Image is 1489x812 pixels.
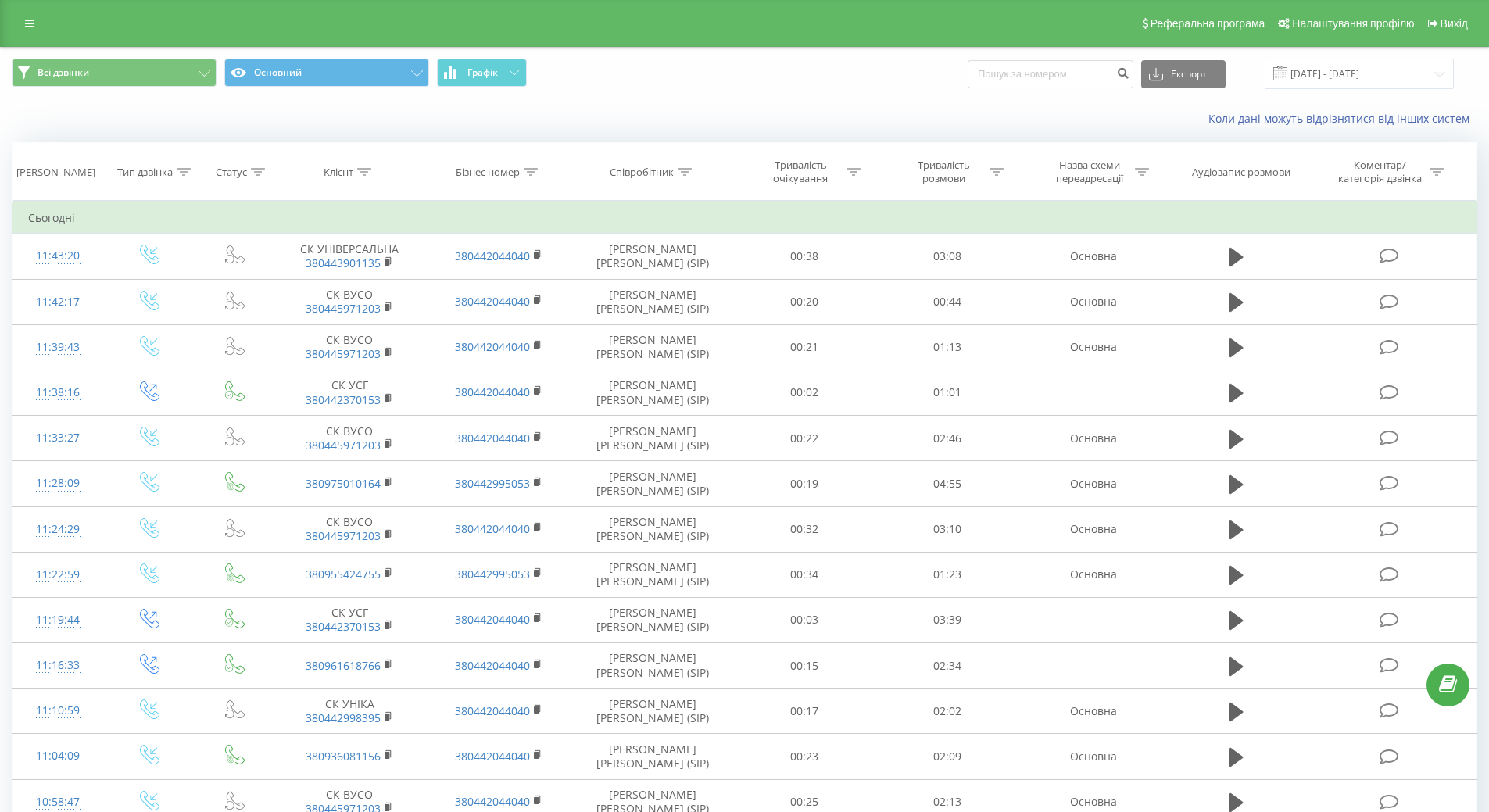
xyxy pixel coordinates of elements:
td: 00:19 [733,461,876,506]
div: Бізнес номер [456,166,520,179]
span: Вихід [1441,17,1468,30]
td: СК ВУСО [275,506,424,552]
td: [PERSON_NAME] [PERSON_NAME] (SIP) [573,734,733,779]
div: 11:43:20 [28,241,88,271]
a: 380442044040 [455,658,530,673]
a: 380443901135 [306,256,381,270]
button: Експорт [1141,60,1226,88]
td: 00:15 [733,643,876,689]
a: 380936081156 [306,749,381,764]
div: Співробітник [610,166,674,179]
td: 00:23 [733,734,876,779]
a: 380442044040 [455,431,530,445]
td: Основна [1018,324,1167,370]
a: 380442998395 [306,710,381,725]
td: 03:08 [876,234,1019,279]
td: 00:20 [733,279,876,324]
td: 01:01 [876,370,1019,415]
td: СК УСГ [275,597,424,642]
a: 380442044040 [455,749,530,764]
div: Статус [216,166,247,179]
td: [PERSON_NAME] [PERSON_NAME] (SIP) [573,689,733,734]
td: 02:09 [876,734,1019,779]
td: СК УНІВЕРСАЛЬНА [275,234,424,279]
div: Тривалість розмови [902,159,986,185]
div: [PERSON_NAME] [16,166,95,179]
span: Реферальна програма [1151,17,1265,30]
div: 11:10:59 [28,696,88,726]
td: Сьогодні [13,202,1477,234]
td: Основна [1018,734,1167,779]
a: 380961618766 [306,658,381,673]
div: Тип дзвінка [117,166,173,179]
td: [PERSON_NAME] [PERSON_NAME] (SIP) [573,370,733,415]
td: 00:22 [733,416,876,461]
td: 02:46 [876,416,1019,461]
div: 11:16:33 [28,650,88,681]
td: Основна [1018,689,1167,734]
div: Коментар/категорія дзвінка [1334,159,1426,185]
a: 380442044040 [455,703,530,718]
a: 380442044040 [455,521,530,536]
span: Налаштування профілю [1292,17,1414,30]
td: 03:39 [876,597,1019,642]
td: 04:55 [876,461,1019,506]
button: Основний [224,59,429,87]
a: 380442044040 [455,794,530,809]
div: 11:33:27 [28,423,88,453]
a: 380445971203 [306,528,381,543]
a: 380955424755 [306,567,381,581]
span: Графік [467,67,498,78]
td: СК ВУСО [275,416,424,461]
td: СК УСГ [275,370,424,415]
td: Основна [1018,552,1167,597]
a: 380442044040 [455,339,530,354]
td: 02:02 [876,689,1019,734]
td: [PERSON_NAME] [PERSON_NAME] (SIP) [573,279,733,324]
td: 00:44 [876,279,1019,324]
td: [PERSON_NAME] [PERSON_NAME] (SIP) [573,324,733,370]
button: Графік [437,59,527,87]
a: 380442044040 [455,612,530,627]
td: 00:17 [733,689,876,734]
td: [PERSON_NAME] [PERSON_NAME] (SIP) [573,552,733,597]
td: 00:21 [733,324,876,370]
td: [PERSON_NAME] [PERSON_NAME] (SIP) [573,506,733,552]
a: 380442044040 [455,385,530,399]
div: Клієнт [324,166,353,179]
td: [PERSON_NAME] [PERSON_NAME] (SIP) [573,643,733,689]
div: 11:04:09 [28,741,88,771]
a: 380442044040 [455,249,530,263]
td: СК ВУСО [275,324,424,370]
span: Всі дзвінки [38,66,89,79]
td: Основна [1018,234,1167,279]
td: Основна [1018,461,1167,506]
td: [PERSON_NAME] [PERSON_NAME] (SIP) [573,234,733,279]
td: [PERSON_NAME] [PERSON_NAME] (SIP) [573,461,733,506]
div: 11:22:59 [28,560,88,590]
td: СК УНІКА [275,689,424,734]
a: 380445971203 [306,438,381,453]
td: Основна [1018,279,1167,324]
td: [PERSON_NAME] [PERSON_NAME] (SIP) [573,597,733,642]
a: 380975010164 [306,476,381,491]
td: 02:34 [876,643,1019,689]
td: 00:38 [733,234,876,279]
a: 380442995053 [455,567,530,581]
td: 01:13 [876,324,1019,370]
a: 380442044040 [455,294,530,309]
td: Основна [1018,416,1167,461]
td: Основна [1018,506,1167,552]
div: Назва схеми переадресації [1047,159,1131,185]
td: 03:10 [876,506,1019,552]
td: 00:34 [733,552,876,597]
a: 380442370153 [306,619,381,634]
td: СК ВУСО [275,279,424,324]
button: Всі дзвінки [12,59,217,87]
a: 380442995053 [455,476,530,491]
td: 00:32 [733,506,876,552]
div: 11:38:16 [28,377,88,408]
div: 11:28:09 [28,468,88,499]
td: 00:03 [733,597,876,642]
div: Тривалість очікування [759,159,843,185]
